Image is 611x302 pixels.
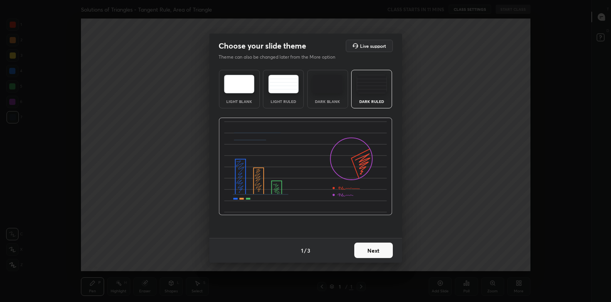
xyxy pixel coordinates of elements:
button: Next [354,243,393,258]
h5: Live support [360,44,386,48]
p: Theme can also be changed later from the More option [219,54,343,61]
h4: 1 [301,246,303,255]
div: Light Blank [224,100,255,103]
img: lightTheme.e5ed3b09.svg [224,75,254,93]
img: lightRuledTheme.5fabf969.svg [268,75,299,93]
div: Dark Blank [312,100,343,103]
h4: / [304,246,306,255]
img: darkTheme.f0cc69e5.svg [312,75,343,93]
h4: 3 [307,246,310,255]
div: Light Ruled [268,100,299,103]
h2: Choose your slide theme [219,41,306,51]
img: darkRuledTheme.de295e13.svg [357,75,387,93]
img: darkRuledThemeBanner.864f114c.svg [219,118,392,216]
div: Dark Ruled [356,100,387,103]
